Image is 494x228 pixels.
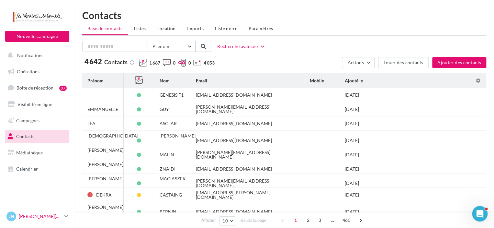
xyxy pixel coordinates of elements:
[16,150,43,155] span: Médiathèque
[160,176,186,181] div: MACIASZEK
[160,134,196,138] div: [PERSON_NAME]
[378,57,429,68] button: Louer des contacts
[327,215,338,225] span: ...
[196,210,272,214] div: [EMAIL_ADDRESS][DOMAIN_NAME]
[4,162,71,176] a: Calendrier
[203,60,214,66] span: 4 053
[219,216,236,225] button: 10
[196,167,272,171] div: [EMAIL_ADDRESS][DOMAIN_NAME]
[87,162,123,167] div: [PERSON_NAME]
[249,26,273,31] span: Paramètres
[87,148,123,152] div: [PERSON_NAME]
[5,210,69,222] a: JN [PERSON_NAME][DATE]
[104,58,128,66] span: Contacts
[87,107,118,112] div: EMMANUELLE
[215,26,237,31] span: Liste noire
[17,85,53,90] span: Boîte de réception
[17,53,43,58] span: Notifications
[59,86,67,91] div: 37
[196,138,272,143] div: [EMAIL_ADDRESS][DOMAIN_NAME]
[347,60,364,65] span: Actions
[315,215,325,225] span: 3
[196,121,272,126] div: [EMAIL_ADDRESS][DOMAIN_NAME]
[87,176,123,181] div: [PERSON_NAME]
[290,215,301,225] span: 1
[160,193,182,197] div: CASTAING
[4,130,71,143] a: Contacts
[240,217,266,223] span: résultats/page
[196,179,299,188] span: [PERSON_NAME][EMAIL_ADDRESS][DOMAIN_NAME]...
[84,58,102,65] span: 4 642
[196,78,207,83] span: Email
[87,205,123,210] div: [PERSON_NAME]
[432,57,486,68] button: Ajouter des contacts
[157,26,176,31] span: Location
[16,134,34,139] span: Contacts
[87,121,95,126] div: LEA
[160,121,177,126] div: ASCLAR
[310,78,324,83] span: Mobile
[87,134,138,138] div: [DEMOGRAPHIC_DATA]
[149,60,160,66] span: 1 667
[5,31,69,42] button: Nouvelle campagne
[160,210,176,214] div: PERNIN
[160,107,169,112] div: GUY
[16,117,39,123] span: Campagnes
[173,60,175,66] span: 0
[215,42,268,50] button: Recherche avancée
[147,41,196,52] button: Prénom
[4,81,71,95] a: Boîte de réception37
[4,114,71,127] a: Campagnes
[82,10,486,20] h1: Contacts
[196,93,272,97] div: [EMAIL_ADDRESS][DOMAIN_NAME]
[4,65,71,78] a: Opérations
[4,49,68,62] button: Notifications
[345,152,359,157] div: [DATE]
[4,98,71,111] a: Visibilité en ligne
[345,78,363,83] span: Ajouté le
[87,78,104,83] span: Prénom
[472,206,488,222] iframe: Intercom live chat
[160,78,170,83] span: Nom
[96,193,112,197] div: DEKRA
[9,213,14,220] span: JN
[345,107,359,112] div: [DATE]
[17,69,39,74] span: Opérations
[16,166,38,172] span: Calendrier
[201,217,216,223] span: Afficher
[345,193,359,197] div: [DATE]
[196,105,299,114] div: [PERSON_NAME][EMAIL_ADDRESS][DOMAIN_NAME]
[160,167,175,171] div: ZNAIDI
[345,181,359,186] div: [DATE]
[222,218,228,223] span: 10
[340,215,353,225] span: 465
[345,167,359,171] div: [DATE]
[345,138,359,143] div: [DATE]
[196,150,299,159] div: [PERSON_NAME][EMAIL_ADDRESS][DOMAIN_NAME]
[19,213,62,220] p: [PERSON_NAME][DATE]
[17,102,52,107] span: Visibilité en ligne
[342,57,374,68] button: Actions
[160,93,184,97] div: GENESIS F1
[196,190,299,199] div: [EMAIL_ADDRESS][PERSON_NAME][DOMAIN_NAME]
[187,26,204,31] span: Imports
[160,152,174,157] div: MALIN
[134,26,146,31] span: Listes
[345,121,359,126] div: [DATE]
[152,43,169,49] span: Prénom
[345,93,359,97] div: [DATE]
[188,60,191,66] span: 0
[303,215,313,225] span: 2
[4,146,71,160] a: Médiathèque
[345,210,359,214] div: [DATE]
